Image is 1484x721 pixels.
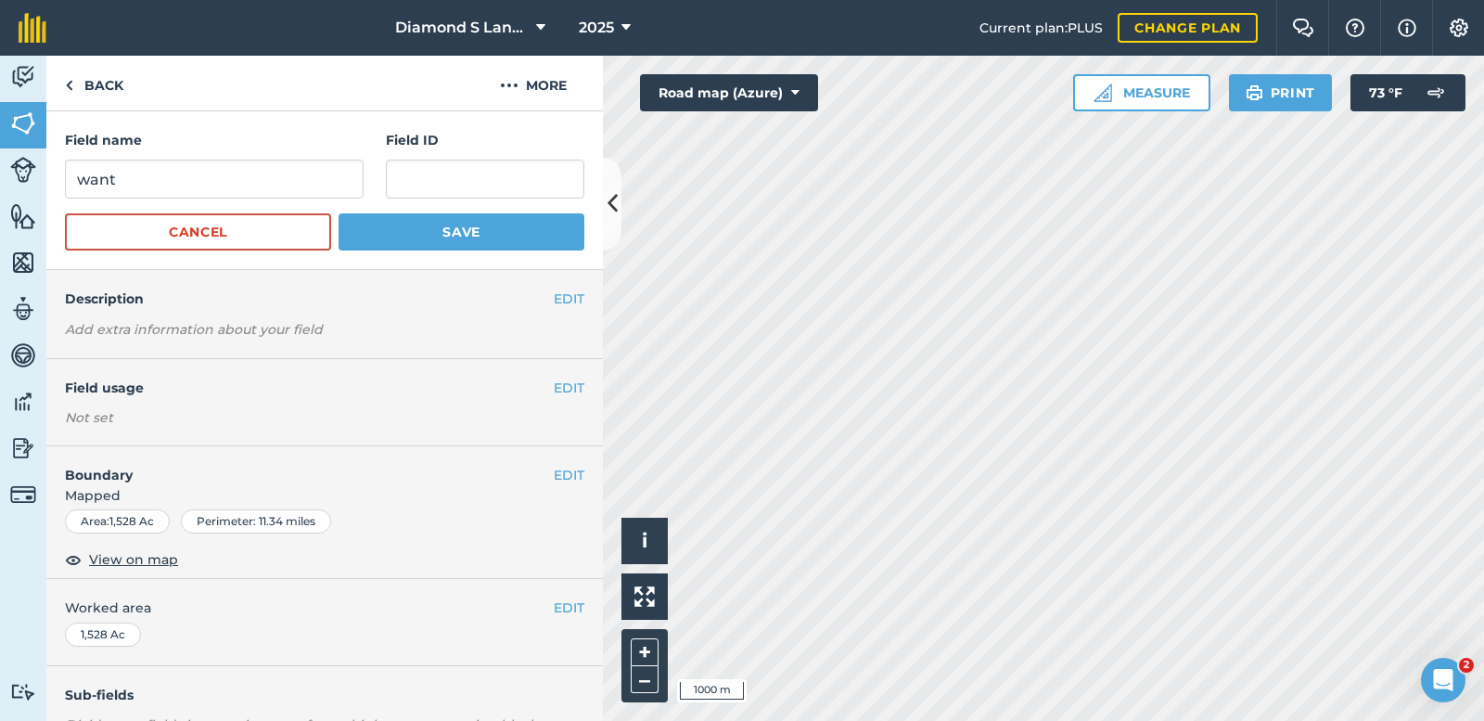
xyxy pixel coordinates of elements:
iframe: Intercom live chat [1421,658,1465,702]
h4: Field ID [386,130,584,150]
span: Mapped [46,485,603,506]
img: A question mark icon [1344,19,1366,37]
img: Ruler icon [1094,84,1112,102]
div: Not set [65,408,584,427]
img: A cog icon [1448,19,1470,37]
img: svg+xml;base64,PD94bWwgdmVyc2lvbj0iMS4wIiBlbmNvZGluZz0idXRmLTgiPz4KPCEtLSBHZW5lcmF0b3I6IEFkb2JlIE... [10,482,36,508]
img: Two speech bubbles overlapping with the left bubble in the forefront [1292,19,1314,37]
img: svg+xml;base64,PD94bWwgdmVyc2lvbj0iMS4wIiBlbmNvZGluZz0idXRmLTgiPz4KPCEtLSBHZW5lcmF0b3I6IEFkb2JlIE... [10,434,36,462]
button: – [631,666,659,693]
button: EDIT [554,378,584,398]
h4: Description [65,289,584,309]
button: i [621,518,668,564]
img: svg+xml;base64,PD94bWwgdmVyc2lvbj0iMS4wIiBlbmNvZGluZz0idXRmLTgiPz4KPCEtLSBHZW5lcmF0b3I6IEFkb2JlIE... [10,683,36,701]
span: i [642,529,647,552]
img: svg+xml;base64,PHN2ZyB4bWxucz0iaHR0cDovL3d3dy53My5vcmcvMjAwMC9zdmciIHdpZHRoPSI1NiIgaGVpZ2h0PSI2MC... [10,109,36,137]
a: Change plan [1118,13,1258,43]
img: fieldmargin Logo [19,13,46,43]
button: Road map (Azure) [640,74,818,111]
img: svg+xml;base64,PHN2ZyB4bWxucz0iaHR0cDovL3d3dy53My5vcmcvMjAwMC9zdmciIHdpZHRoPSIxOCIgaGVpZ2h0PSIyNC... [65,548,82,571]
span: Worked area [65,598,584,618]
span: View on map [89,549,178,570]
img: svg+xml;base64,PD94bWwgdmVyc2lvbj0iMS4wIiBlbmNvZGluZz0idXRmLTgiPz4KPCEtLSBHZW5lcmF0b3I6IEFkb2JlIE... [10,341,36,369]
button: View on map [65,548,178,571]
img: svg+xml;base64,PHN2ZyB4bWxucz0iaHR0cDovL3d3dy53My5vcmcvMjAwMC9zdmciIHdpZHRoPSIyMCIgaGVpZ2h0PSIyNC... [500,74,518,97]
img: svg+xml;base64,PD94bWwgdmVyc2lvbj0iMS4wIiBlbmNvZGluZz0idXRmLTgiPz4KPCEtLSBHZW5lcmF0b3I6IEFkb2JlIE... [10,295,36,323]
span: Diamond S Land and Cattle [395,17,529,39]
button: More [464,56,603,110]
button: EDIT [554,598,584,618]
span: Current plan : PLUS [979,18,1103,38]
div: Area : 1,528 Ac [65,509,170,534]
img: Four arrows, one pointing top left, one top right, one bottom right and the last bottom left [634,586,655,607]
span: 2 [1459,658,1474,673]
h4: Field name [65,130,364,150]
a: Back [46,56,142,110]
img: svg+xml;base64,PHN2ZyB4bWxucz0iaHR0cDovL3d3dy53My5vcmcvMjAwMC9zdmciIHdpZHRoPSIxNyIgaGVpZ2h0PSIxNy... [1398,17,1416,39]
button: EDIT [554,289,584,309]
span: 73 ° F [1369,74,1402,111]
button: EDIT [554,465,584,485]
em: Add extra information about your field [65,321,323,338]
img: svg+xml;base64,PHN2ZyB4bWxucz0iaHR0cDovL3d3dy53My5vcmcvMjAwMC9zdmciIHdpZHRoPSIxOSIgaGVpZ2h0PSIyNC... [1246,82,1263,104]
button: 73 °F [1350,74,1465,111]
button: Print [1229,74,1333,111]
img: svg+xml;base64,PHN2ZyB4bWxucz0iaHR0cDovL3d3dy53My5vcmcvMjAwMC9zdmciIHdpZHRoPSI1NiIgaGVpZ2h0PSI2MC... [10,202,36,230]
button: Measure [1073,74,1210,111]
span: 2025 [579,17,614,39]
img: svg+xml;base64,PD94bWwgdmVyc2lvbj0iMS4wIiBlbmNvZGluZz0idXRmLTgiPz4KPCEtLSBHZW5lcmF0b3I6IEFkb2JlIE... [10,157,36,183]
div: Perimeter : 11.34 miles [181,509,331,534]
img: svg+xml;base64,PHN2ZyB4bWxucz0iaHR0cDovL3d3dy53My5vcmcvMjAwMC9zdmciIHdpZHRoPSI5IiBoZWlnaHQ9IjI0Ii... [65,74,73,97]
button: Save [339,213,584,251]
img: svg+xml;base64,PD94bWwgdmVyc2lvbj0iMS4wIiBlbmNvZGluZz0idXRmLTgiPz4KPCEtLSBHZW5lcmF0b3I6IEFkb2JlIE... [10,388,36,416]
img: svg+xml;base64,PD94bWwgdmVyc2lvbj0iMS4wIiBlbmNvZGluZz0idXRmLTgiPz4KPCEtLSBHZW5lcmF0b3I6IEFkb2JlIE... [10,63,36,91]
h4: Boundary [46,446,554,485]
button: + [631,638,659,666]
h4: Field usage [65,378,554,398]
img: svg+xml;base64,PHN2ZyB4bWxucz0iaHR0cDovL3d3dy53My5vcmcvMjAwMC9zdmciIHdpZHRoPSI1NiIgaGVpZ2h0PSI2MC... [10,249,36,277]
button: Cancel [65,213,331,251]
h4: Sub-fields [46,685,603,705]
img: svg+xml;base64,PD94bWwgdmVyc2lvbj0iMS4wIiBlbmNvZGluZz0idXRmLTgiPz4KPCEtLSBHZW5lcmF0b3I6IEFkb2JlIE... [1417,74,1454,111]
div: 1,528 Ac [65,623,141,647]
